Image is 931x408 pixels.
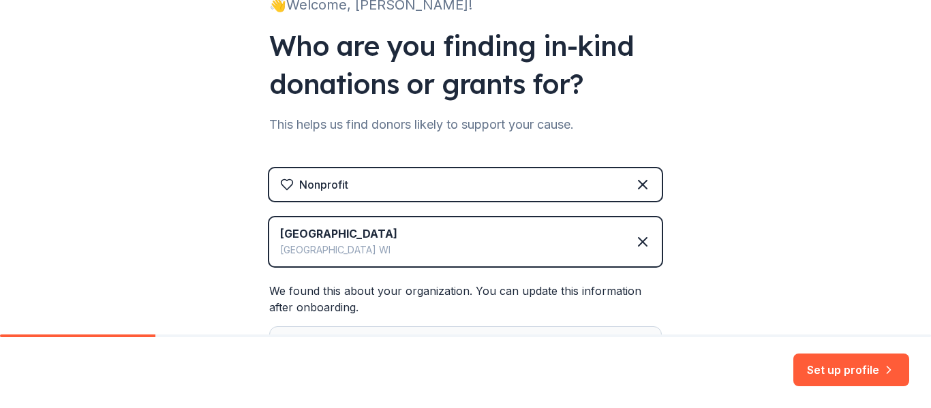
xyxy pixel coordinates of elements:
[280,225,397,242] div: [GEOGRAPHIC_DATA]
[280,242,397,258] div: [GEOGRAPHIC_DATA] WI
[269,27,662,103] div: Who are you finding in-kind donations or grants for?
[299,176,348,193] div: Nonprofit
[793,354,909,386] button: Set up profile
[269,114,662,136] div: This helps us find donors likely to support your cause.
